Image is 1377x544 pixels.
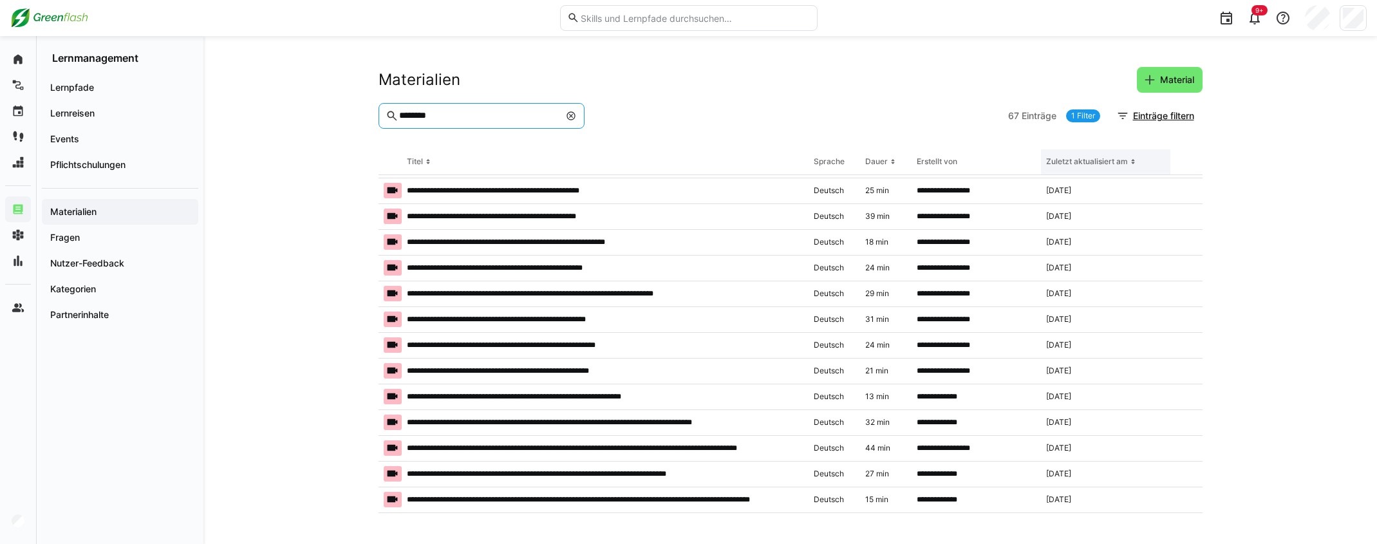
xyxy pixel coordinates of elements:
[917,156,957,167] div: Erstellt von
[865,366,888,376] span: 21 min
[865,494,888,505] span: 15 min
[865,211,890,221] span: 39 min
[1022,109,1056,122] span: Einträge
[1255,6,1264,14] span: 9+
[814,366,844,376] span: Deutsch
[579,12,810,24] input: Skills und Lernpfade durchsuchen…
[865,443,890,453] span: 44 min
[814,263,844,273] span: Deutsch
[1046,156,1128,167] div: Zuletzt aktualisiert am
[814,340,844,350] span: Deutsch
[865,263,890,273] span: 24 min
[1137,67,1203,93] button: Material
[814,185,844,196] span: Deutsch
[379,70,460,89] h2: Materialien
[1046,366,1071,376] span: [DATE]
[1046,185,1071,196] span: [DATE]
[865,417,890,427] span: 32 min
[1046,443,1071,453] span: [DATE]
[1046,237,1071,247] span: [DATE]
[814,288,844,299] span: Deutsch
[1110,103,1203,129] button: Einträge filtern
[865,288,889,299] span: 29 min
[865,340,890,350] span: 24 min
[865,469,889,479] span: 27 min
[865,314,889,324] span: 31 min
[1066,109,1100,122] a: 1 Filter
[814,391,844,402] span: Deutsch
[1046,417,1071,427] span: [DATE]
[407,156,423,167] div: Titel
[814,314,844,324] span: Deutsch
[1046,469,1071,479] span: [DATE]
[1046,288,1071,299] span: [DATE]
[1046,314,1071,324] span: [DATE]
[1046,211,1071,221] span: [DATE]
[1046,494,1071,505] span: [DATE]
[865,156,888,167] div: Dauer
[1158,73,1196,86] span: Material
[1008,109,1019,122] span: 67
[865,237,888,247] span: 18 min
[865,391,889,402] span: 13 min
[814,443,844,453] span: Deutsch
[865,185,889,196] span: 25 min
[814,211,844,221] span: Deutsch
[814,156,845,167] div: Sprache
[1046,263,1071,273] span: [DATE]
[814,417,844,427] span: Deutsch
[1131,109,1196,122] span: Einträge filtern
[814,469,844,479] span: Deutsch
[1046,340,1071,350] span: [DATE]
[814,237,844,247] span: Deutsch
[814,494,844,505] span: Deutsch
[1046,391,1071,402] span: [DATE]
